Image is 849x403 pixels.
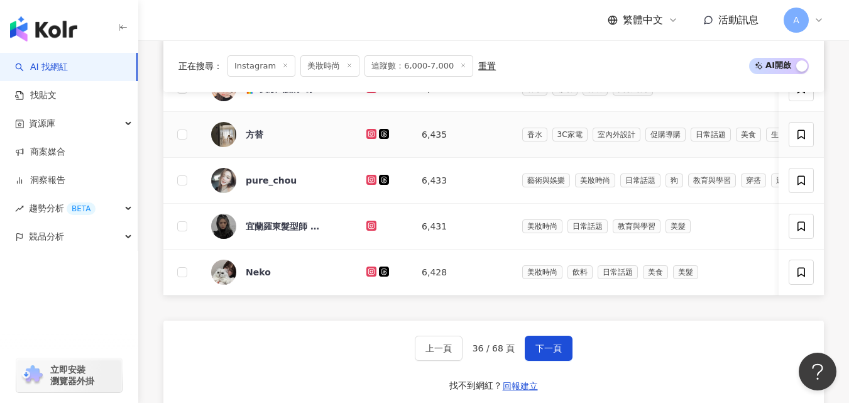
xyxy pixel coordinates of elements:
span: 36 / 68 頁 [473,343,515,353]
span: 追蹤數：6,000-7,000 [364,55,473,77]
span: 藝術與娛樂 [522,174,570,187]
div: 找不到網紅？ [449,380,502,392]
span: 美妝時尚 [522,265,562,279]
span: 立即安裝 瀏覽器外掛 [50,364,94,387]
td: 6,433 [412,158,512,204]
div: Neko [246,266,271,279]
span: 美食 [736,128,761,141]
button: 上一頁 [415,336,463,361]
img: KOL Avatar [211,168,236,193]
span: 趨勢分析 [29,194,96,223]
span: 美妝時尚 [522,219,562,233]
span: 教育與學習 [688,174,736,187]
span: 日常話題 [567,219,608,233]
span: 美食 [643,265,668,279]
span: 美妝時尚 [300,55,359,77]
span: 日常話題 [598,265,638,279]
a: KOL Avatarpure_chou [211,168,346,193]
img: chrome extension [20,365,45,385]
span: Instagram [227,55,295,77]
button: 下一頁 [525,336,572,361]
span: A [793,13,799,27]
span: 正在搜尋 ： [178,61,222,71]
a: 找貼文 [15,89,57,102]
span: 狗 [666,174,683,187]
span: 下一頁 [535,343,562,353]
a: 商案媒合 [15,146,65,158]
a: chrome extension立即安裝 瀏覽器外掛 [16,358,122,392]
span: 日常話題 [691,128,731,141]
button: 回報建立 [502,376,539,396]
td: 6,428 [412,250,512,295]
span: 資源庫 [29,109,55,138]
span: 3C家電 [552,128,588,141]
span: 教育與學習 [613,219,660,233]
span: 美髮 [666,219,691,233]
a: KOL Avatar方替 [211,122,346,147]
a: searchAI 找網紅 [15,61,68,74]
span: 回報建立 [503,381,538,391]
span: 上一頁 [425,343,452,353]
span: rise [15,204,24,213]
iframe: Help Scout Beacon - Open [799,353,836,390]
td: 6,431 [412,204,512,250]
span: 穿搭 [741,174,766,187]
div: 重置 [478,61,496,71]
span: 競品分析 [29,223,64,251]
div: BETA [67,202,96,215]
img: KOL Avatar [211,214,236,239]
div: pure_chou [246,174,297,187]
td: 6,435 [412,112,512,158]
span: 室內外設計 [593,128,640,141]
span: 活動訊息 [718,14,759,26]
a: 洞察報告 [15,174,65,187]
span: 美髮 [673,265,698,279]
img: KOL Avatar [211,122,236,147]
div: 宜蘭羅東髮型師 張全 ｜縮毛矯正｜ 特殊色漂染｜一刀切｜ [246,220,327,233]
span: 運動 [771,174,796,187]
span: 飲料 [567,265,593,279]
span: 促購導購 [645,128,686,141]
img: KOL Avatar [211,260,236,285]
span: 日常話題 [620,174,660,187]
span: 美妝時尚 [575,174,615,187]
img: logo [10,16,77,41]
div: 方替 [246,128,263,141]
span: 生活風格 [766,128,806,141]
a: KOL AvatarNeko [211,260,346,285]
span: 香水 [522,128,547,141]
a: KOL Avatar宜蘭羅東髮型師 張全 ｜縮毛矯正｜ 特殊色漂染｜一刀切｜ [211,214,346,239]
span: 繁體中文 [623,13,663,27]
